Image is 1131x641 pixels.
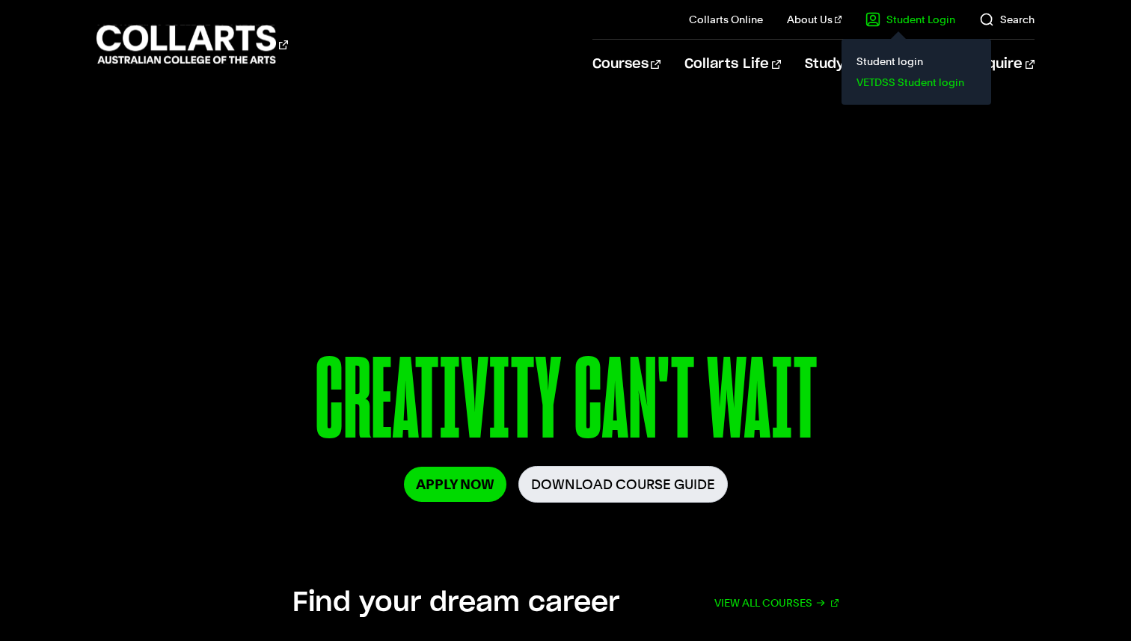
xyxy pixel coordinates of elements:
[518,466,728,503] a: Download Course Guide
[714,586,839,619] a: View all courses
[592,40,660,89] a: Courses
[853,51,979,72] a: Student login
[969,40,1035,89] a: Enquire
[689,12,763,27] a: Collarts Online
[292,586,619,619] h2: Find your dream career
[865,12,955,27] a: Student Login
[123,343,1008,466] p: CREATIVITY CAN'T WAIT
[404,467,506,502] a: Apply Now
[684,40,781,89] a: Collarts Life
[805,40,945,89] a: Study Information
[96,23,288,66] div: Go to homepage
[787,12,842,27] a: About Us
[979,12,1035,27] a: Search
[853,72,979,93] a: VETDSS Student login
